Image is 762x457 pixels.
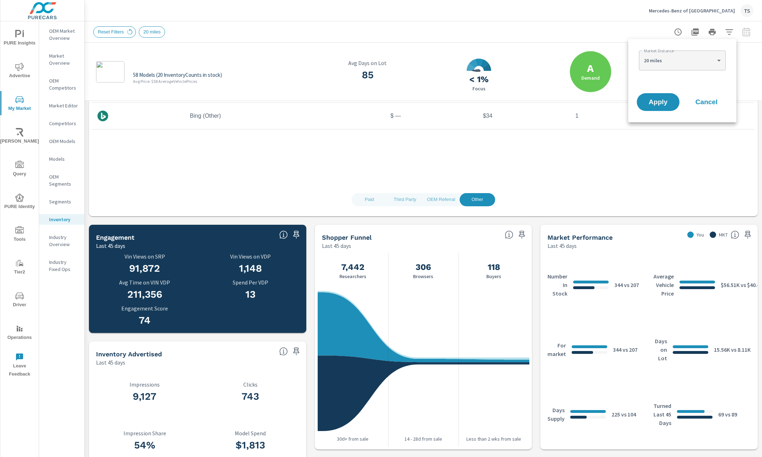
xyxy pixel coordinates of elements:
span: Apply [644,99,672,105]
div: 20 miles [639,53,725,68]
button: Cancel [685,93,728,111]
p: 20 miles [644,57,714,64]
button: Apply [637,93,679,111]
ul: filter options [628,79,736,85]
span: Cancel [692,99,721,105]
